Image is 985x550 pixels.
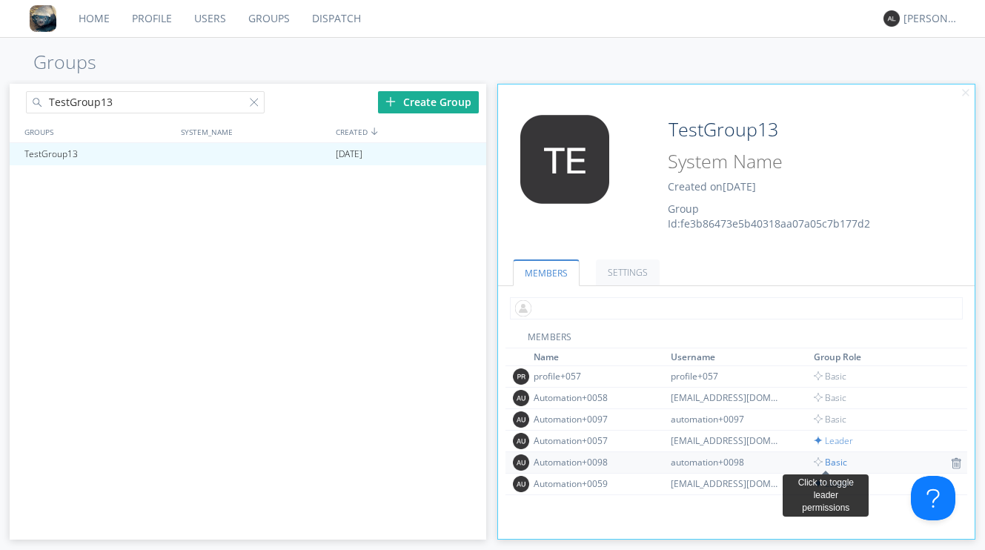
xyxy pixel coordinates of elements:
span: Group Id: fe3b86473e5b40318aa07a05c7b177d2 [668,202,870,231]
span: Basic [814,391,846,404]
th: Toggle SortBy [669,348,812,366]
span: [DATE] [723,179,756,193]
span: Basic [814,456,847,468]
div: Automation+0098 [534,456,645,468]
div: [EMAIL_ADDRESS][DOMAIN_NAME] [671,434,782,447]
div: Automation+0058 [534,391,645,404]
img: cancel.svg [961,88,971,99]
a: TestGroup13[DATE] [10,143,486,165]
img: 373638.png [883,10,900,27]
div: automation+0097 [671,413,782,425]
img: 373638.png [509,115,620,204]
div: SYSTEM_NAME [177,121,332,142]
img: 373638.png [513,390,529,406]
div: automation+0098 [671,456,782,468]
img: 373638.png [513,476,529,492]
span: [DATE] [336,143,362,165]
div: CREATED [332,121,488,142]
img: 8ff700cf5bab4eb8a436322861af2272 [30,5,56,32]
th: Toggle SortBy [812,348,949,366]
span: Created on [668,179,756,193]
input: Group Name [663,115,902,145]
div: [EMAIL_ADDRESS][DOMAIN_NAME] [671,477,782,490]
img: 373638.png [513,411,529,428]
img: 373638.png [513,433,529,449]
input: Search groups [26,91,264,113]
div: Automation+0059 [534,477,645,490]
th: Toggle SortBy [531,348,669,366]
span: Leader [814,434,853,447]
div: profile+057 [534,370,645,382]
div: Create Group [378,91,479,113]
div: GROUPS [21,121,173,142]
input: System Name [663,148,902,176]
iframe: Toggle Customer Support [911,476,955,520]
a: SETTINGS [596,259,660,285]
div: [PERSON_NAME] [903,11,959,26]
img: 373638.png [513,368,529,385]
div: [EMAIL_ADDRESS][DOMAIN_NAME] [671,391,782,404]
img: 373638.png [513,454,529,471]
div: Automation+0057 [534,434,645,447]
a: MEMBERS [513,259,580,286]
div: Click to toggle leader permissions [789,477,863,514]
div: profile+057 [671,370,782,382]
div: Automation+0097 [534,413,645,425]
img: icon-trash.svg [951,457,961,469]
div: MEMBERS [505,331,967,348]
input: Type name of user to add to group [510,297,963,319]
span: Basic [814,370,846,382]
span: Basic [814,413,846,425]
img: plus.svg [385,96,396,107]
div: TestGroup13 [21,143,175,165]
